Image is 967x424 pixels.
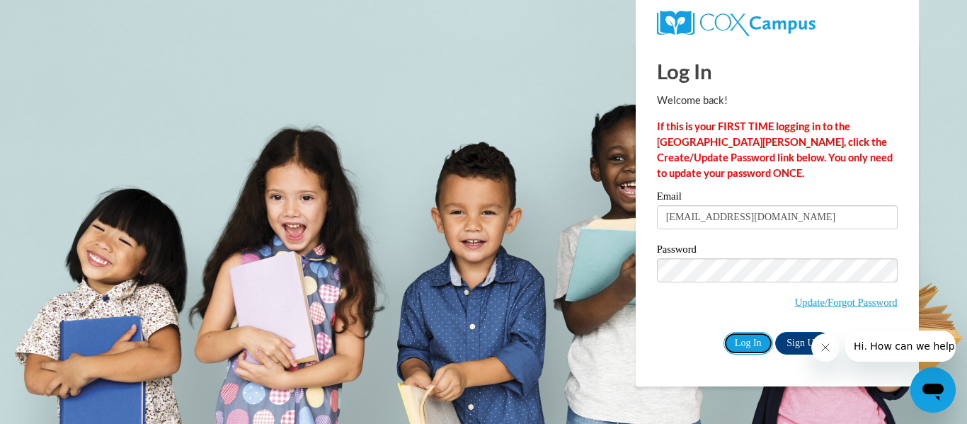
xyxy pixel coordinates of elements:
span: Hi. How can we help? [8,10,115,21]
label: Password [657,244,898,258]
img: COX Campus [657,11,816,36]
strong: If this is your FIRST TIME logging in to the [GEOGRAPHIC_DATA][PERSON_NAME], click the Create/Upd... [657,120,893,179]
h1: Log In [657,57,898,86]
input: Log In [723,332,773,355]
iframe: Close message [811,333,840,362]
a: Sign Up [775,332,830,355]
a: COX Campus [657,11,898,36]
iframe: Button to launch messaging window [910,367,956,413]
a: Update/Forgot Password [795,297,898,308]
p: Welcome back! [657,93,898,108]
label: Email [657,191,898,205]
iframe: Message from company [845,331,956,362]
